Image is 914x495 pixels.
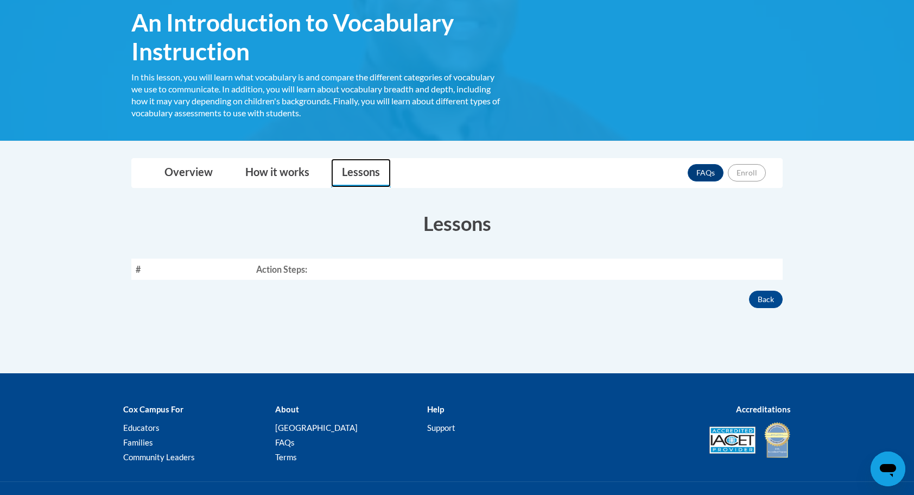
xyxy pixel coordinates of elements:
[275,423,358,433] a: [GEOGRAPHIC_DATA]
[252,259,783,280] th: Action Steps:
[123,452,195,462] a: Community Leaders
[275,404,299,414] b: About
[131,210,783,237] h3: Lessons
[275,452,297,462] a: Terms
[131,71,506,119] div: In this lesson, you will learn what vocabulary is and compare the different categories of vocabul...
[331,159,391,187] a: Lessons
[131,8,506,66] span: An Introduction to Vocabulary Instruction
[709,427,756,454] img: Accredited IACET® Provider
[154,159,224,187] a: Overview
[749,291,783,308] button: Back
[275,437,295,447] a: FAQs
[871,452,905,486] iframe: Button to launch messaging window
[123,404,183,414] b: Cox Campus For
[728,164,766,181] button: Enroll
[736,404,791,414] b: Accreditations
[764,421,791,459] img: IDA® Accredited
[123,423,160,433] a: Educators
[131,259,252,280] th: #
[427,423,455,433] a: Support
[123,437,153,447] a: Families
[427,404,444,414] b: Help
[234,159,320,187] a: How it works
[688,164,723,181] a: FAQs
